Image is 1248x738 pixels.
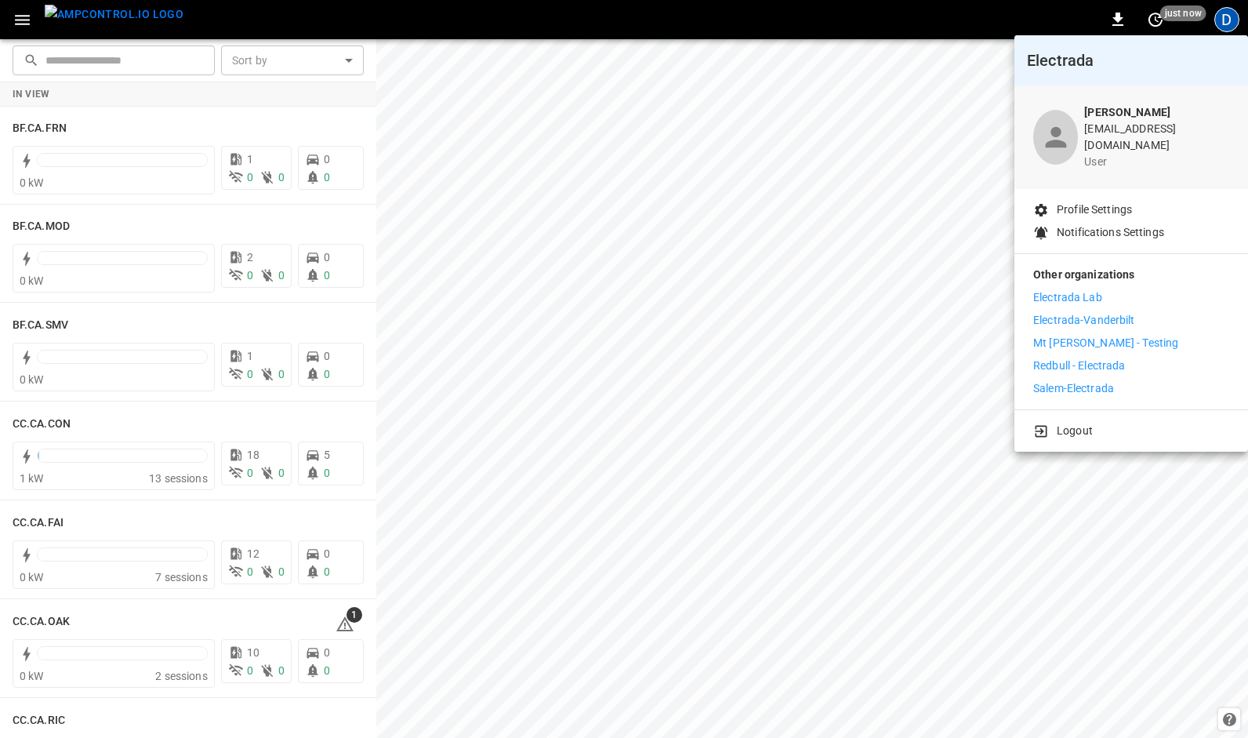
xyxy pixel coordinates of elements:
p: Notifications Settings [1057,224,1164,241]
p: Profile Settings [1057,202,1132,218]
p: Redbull - Electrada [1033,358,1126,374]
p: Logout [1057,423,1093,439]
p: user [1084,154,1229,170]
p: Salem-Electrada [1033,380,1114,397]
p: Mt [PERSON_NAME] - Testing [1033,335,1178,351]
p: Electrada Lab [1033,289,1102,306]
h6: Electrada [1027,48,1235,73]
div: profile-icon [1033,110,1078,165]
p: Other organizations [1033,267,1229,289]
p: [EMAIL_ADDRESS][DOMAIN_NAME] [1084,121,1229,154]
b: [PERSON_NAME] [1084,106,1170,118]
p: Electrada-Vanderbilt [1033,312,1135,329]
